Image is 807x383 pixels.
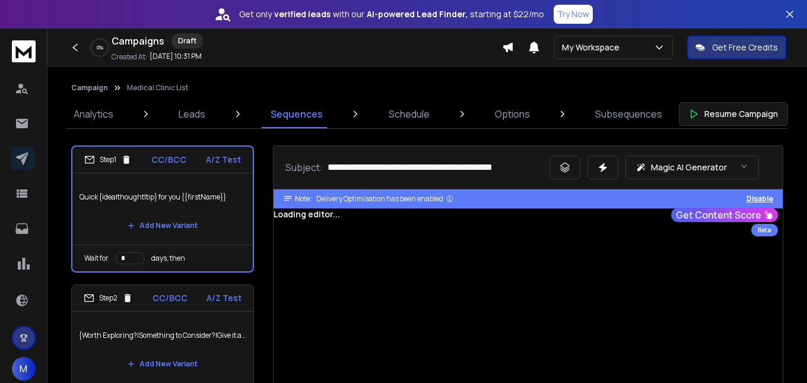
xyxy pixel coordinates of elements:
[679,102,788,126] button: Resume Campaign
[746,194,773,204] button: Disable
[97,44,103,51] p: 0 %
[151,254,185,263] p: days, then
[206,292,242,304] p: A/Z Test
[651,162,727,173] p: Magic AI Generator
[118,352,207,376] button: Add New Variant
[588,100,669,128] a: Subsequences
[112,34,164,48] h1: Campaigns
[671,208,778,222] button: Get Content Score
[488,100,537,128] a: Options
[152,292,188,304] p: CC/BCC
[557,8,589,20] p: Try Now
[554,5,593,24] button: Try Now
[274,208,783,220] div: Loading editor...
[367,8,468,20] strong: AI-powered Lead Finder,
[239,8,544,20] p: Get only with our starting at $22/mo
[562,42,624,53] p: My Workspace
[295,194,312,204] span: Note:
[171,100,212,128] a: Leads
[12,357,36,381] button: M
[712,42,778,53] p: Get Free Credits
[84,254,109,263] p: Wait for
[171,33,203,49] div: Draft
[118,214,207,238] button: Add New Variant
[74,107,113,121] p: Analytics
[271,107,323,121] p: Sequences
[66,100,120,128] a: Analytics
[687,36,786,59] button: Get Free Credits
[12,40,36,62] img: logo
[79,319,246,352] p: {Worth Exploring?|Something to Consider?|Give it a Thought?}
[285,160,323,175] p: Subject:
[71,145,254,273] li: Step1CC/BCCA/Z TestQuick {idea|thought|tip} for you {{firstName}}Add New VariantWait fordays, then
[495,107,530,121] p: Options
[625,156,759,179] button: Magic AI Generator
[274,8,331,20] strong: verified leads
[84,154,132,165] div: Step 1
[595,107,662,121] p: Subsequences
[179,107,205,121] p: Leads
[151,154,186,166] p: CC/BCC
[382,100,437,128] a: Schedule
[80,181,246,214] p: Quick {idea|thought|tip} for you {{firstName}}
[150,52,202,61] p: [DATE] 10:31 PM
[127,83,188,93] p: Medical Clinic List
[84,293,133,303] div: Step 2
[751,224,778,236] div: Beta
[206,154,241,166] p: A/Z Test
[389,107,430,121] p: Schedule
[71,83,108,93] button: Campaign
[263,100,330,128] a: Sequences
[316,194,454,204] div: Delivery Optimisation has been enabled
[112,52,147,62] p: Created At:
